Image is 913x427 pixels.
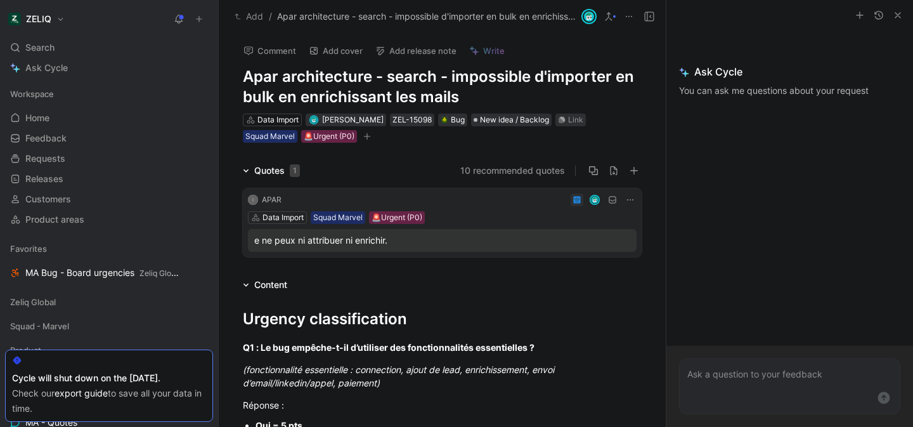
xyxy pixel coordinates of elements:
a: Ask Cycle [5,58,213,77]
button: ZELIQZELIQ [5,10,68,28]
div: Cycle will shut down on the [DATE]. [12,371,206,386]
div: New idea / Backlog [471,114,552,126]
a: Customers [5,190,213,209]
span: Feedback [25,132,67,145]
div: Data Import [262,211,304,224]
div: I [248,195,258,205]
div: Product [5,341,213,360]
div: Réponse : [243,398,642,412]
span: Product [10,344,41,357]
div: Squad - Marvel [5,317,213,336]
button: Add [231,9,266,24]
span: Product areas [25,213,84,226]
span: Requests [25,152,65,165]
div: 1 [290,164,300,177]
strong: Q1 : Le bug empêche-t-il d’utiliser des fonctionnalités essentielles ? [243,342,534,353]
div: Squad Marvel [313,211,363,224]
span: Write [483,45,505,56]
div: Favorites [5,239,213,258]
div: Quotes [254,163,300,178]
span: Apar architecture - search - impossible d'importer en bulk en enrichissant les mails [277,9,576,24]
button: 10 recommended quotes [460,163,565,178]
div: 🪲Bug [438,114,467,126]
div: Workspace [5,84,213,103]
div: Bug [441,114,465,126]
a: Home [5,108,213,128]
a: export guide [55,388,108,398]
em: (fonctionnalité essentielle : connection, ajout de lead, enrichissement, envoi d’email/linkedin/a... [243,364,557,388]
p: You can ask me questions about your request [679,83,900,98]
a: Releases [5,169,213,188]
div: Content [254,277,287,292]
span: / [269,9,272,24]
h1: ZELIQ [26,13,51,25]
div: Product [5,341,213,364]
div: Data Import [257,114,299,126]
img: ZELIQ [8,13,21,25]
img: avatar [310,116,317,123]
span: [PERSON_NAME] [322,115,384,124]
div: Zeliq Global [5,292,213,312]
span: Ask Cycle [679,64,900,79]
button: Add cover [303,42,368,60]
div: Link [568,114,583,126]
img: avatar [583,10,595,23]
span: New idea / Backlog [480,114,549,126]
span: Favorites [10,242,47,255]
span: Squad - Marvel [10,320,69,332]
a: Product areas [5,210,213,229]
img: 🪲 [441,116,448,124]
div: Quotes1 [238,163,305,178]
button: Add release note [370,42,462,60]
span: Workspace [10,88,54,100]
span: Search [25,40,55,55]
span: Ask Cycle [25,60,68,76]
div: Zeliq Global [5,292,213,315]
span: MA Bug - Board urgencies [25,266,180,280]
div: e ne peux ni attribuer ni enrichir. [254,233,630,248]
div: Squad Marvel [245,130,295,143]
span: Zeliq Global [139,268,182,278]
div: APAR [262,194,282,206]
div: 🚨Urgent (P0) [304,130,354,143]
span: Releases [25,173,63,185]
a: Requests [5,149,213,168]
div: Check our to save all your data in time. [12,386,206,416]
span: Zeliq Global [10,296,56,308]
div: Content [238,277,292,292]
span: Home [25,112,49,124]
div: Urgency classification [243,308,642,331]
button: Write [463,42,510,60]
div: ZEL-15098 [392,114,432,126]
button: Comment [238,42,302,60]
span: Customers [25,193,71,206]
img: avatar [591,195,599,204]
a: MA Bug - Board urgenciesZeliq Global [5,263,213,282]
a: Feedback [5,129,213,148]
div: 🚨Urgent (P0) [372,211,422,224]
h1: Apar architecture - search - impossible d'importer en bulk en enrichissant les mails [243,67,642,107]
div: Search [5,38,213,57]
div: Squad - Marvel [5,317,213,339]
